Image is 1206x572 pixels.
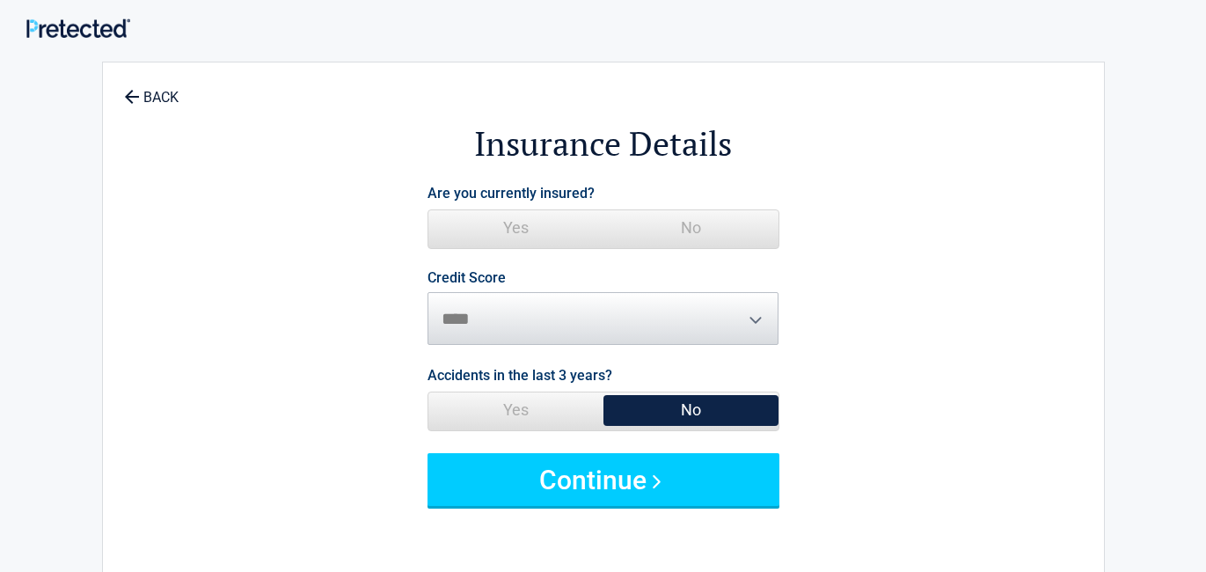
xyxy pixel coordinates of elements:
button: Continue [428,453,779,506]
a: BACK [121,74,182,105]
span: Yes [428,392,603,428]
img: Main Logo [26,18,130,37]
span: No [603,210,778,246]
label: Accidents in the last 3 years? [428,363,612,387]
h2: Insurance Details [200,121,1007,166]
label: Credit Score [428,271,506,285]
span: No [603,392,778,428]
span: Yes [428,210,603,246]
label: Are you currently insured? [428,181,595,205]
